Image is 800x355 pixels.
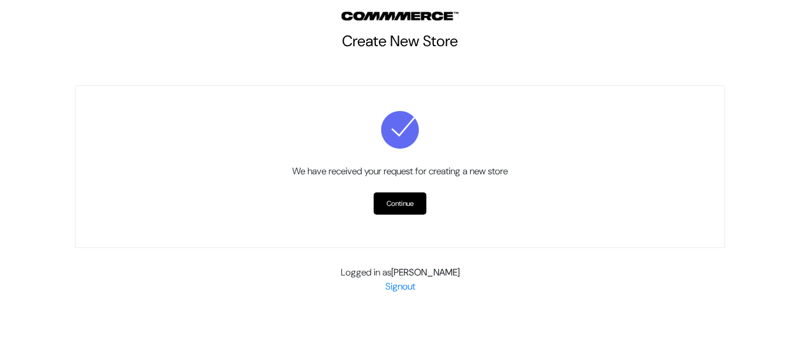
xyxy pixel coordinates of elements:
[391,266,460,278] b: [PERSON_NAME]
[204,109,596,215] p: We have received your request for creating a new store
[374,192,426,215] a: Continue
[75,266,725,294] div: Logged in as
[385,280,415,292] a: Signout
[341,12,459,20] img: Outdocart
